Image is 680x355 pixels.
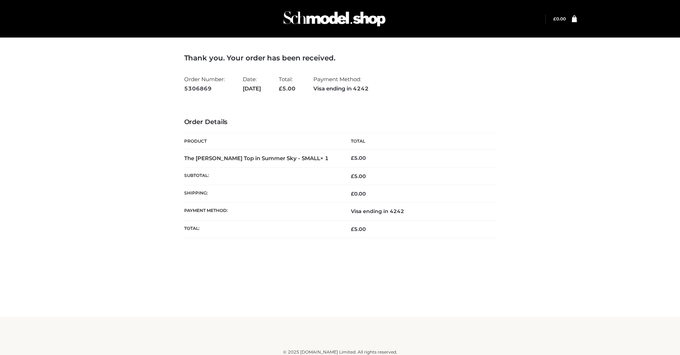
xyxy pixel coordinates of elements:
[340,133,496,149] th: Total
[184,203,340,220] th: Payment method:
[351,173,366,179] span: 5.00
[279,73,296,95] li: Total:
[351,226,354,232] span: £
[340,203,496,220] td: Visa ending in 4242
[279,85,296,92] span: 5.00
[279,85,282,92] span: £
[184,185,340,203] th: Shipping:
[243,84,261,93] strong: [DATE]
[320,155,329,162] strong: × 1
[351,191,366,197] bdi: 0.00
[351,226,366,232] span: 5.00
[553,16,556,21] span: £
[184,220,340,238] th: Total:
[351,155,366,161] bdi: 5.00
[553,16,566,21] bdi: 0.00
[243,73,261,95] li: Date:
[184,155,329,162] strong: The [PERSON_NAME] Top in Summer Sky - SMALL
[553,16,566,21] a: £0.00
[184,54,496,62] h3: Thank you. Your order has been received.
[351,155,354,161] span: £
[184,133,340,149] th: Product
[184,167,340,185] th: Subtotal:
[313,84,369,93] strong: Visa ending in 4242
[313,73,369,95] li: Payment Method:
[184,118,496,126] h3: Order Details
[184,73,225,95] li: Order Number:
[351,173,354,179] span: £
[281,5,388,33] img: Schmodel Admin 964
[184,84,225,93] strong: 5306869
[351,191,354,197] span: £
